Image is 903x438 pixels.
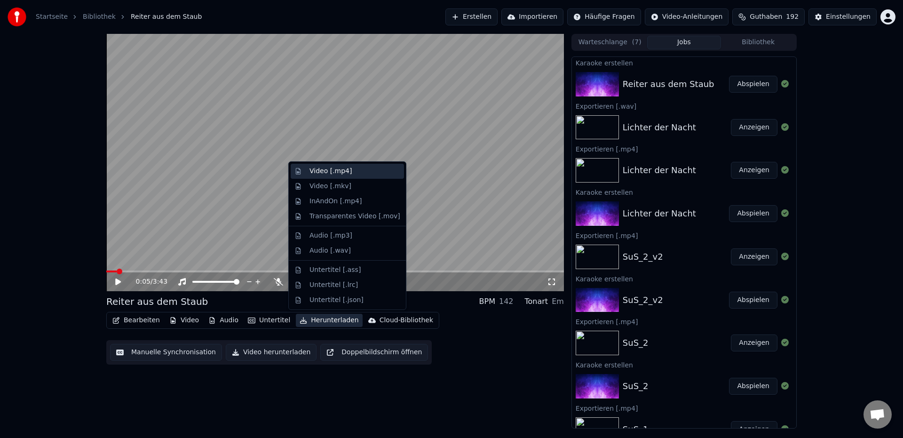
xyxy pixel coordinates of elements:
div: Chat öffnen [863,400,892,429]
div: Einstellungen [826,12,871,22]
div: Karaoke erstellen [572,359,796,370]
div: / [136,277,158,287]
div: SuS_2 [623,380,649,393]
button: Einstellungen [808,8,877,25]
a: Startseite [36,12,68,22]
div: SuS_1 [623,423,649,436]
button: Herunterladen [296,314,362,327]
button: Anzeigen [731,119,777,136]
span: Guthaben [750,12,782,22]
button: Bearbeiten [109,314,164,327]
div: Lichter der Nacht [623,207,696,220]
button: Anzeigen [731,248,777,265]
button: Video-Anleitungen [645,8,729,25]
div: Karaoke erstellen [572,273,796,284]
button: Warteschlange [573,36,647,49]
div: Reiter aus dem Staub [623,78,714,91]
div: Lichter der Nacht [623,121,696,134]
div: Karaoke erstellen [572,186,796,198]
button: Video [166,314,203,327]
div: Karaoke erstellen [572,57,796,68]
button: Guthaben192 [732,8,805,25]
span: 0:05 [136,277,150,287]
div: 142 [499,296,514,307]
button: Bibliothek [721,36,795,49]
div: InAndOn [.mp4] [309,197,362,206]
button: Audio [205,314,242,327]
div: BPM [479,296,495,307]
button: Abspielen [729,76,777,93]
div: Exportieren [.mp4] [572,230,796,241]
div: Tonart [525,296,548,307]
img: youka [8,8,26,26]
div: Em [552,296,564,307]
a: Bibliothek [83,12,116,22]
div: Exportieren [.mp4] [572,143,796,154]
button: Manuelle Synchronisation [110,344,222,361]
button: Anzeigen [731,421,777,438]
div: SuS_2_v2 [623,294,663,307]
span: 3:43 [153,277,167,287]
div: Lichter der Nacht [623,164,696,177]
button: Jobs [647,36,721,49]
button: Abspielen [729,378,777,395]
div: Audio [.mp3] [309,231,352,240]
button: Abspielen [729,292,777,309]
button: Anzeigen [731,334,777,351]
span: ( 7 ) [632,38,642,47]
div: Video [.mp4] [309,167,352,176]
div: Untertitel [.lrc] [309,280,358,290]
span: 192 [786,12,799,22]
button: Importieren [501,8,563,25]
div: Audio [.wav] [309,246,351,255]
div: Video [.mkv] [309,182,351,191]
nav: breadcrumb [36,12,202,22]
button: Doppelbildschirm öffnen [320,344,428,361]
button: Video herunterladen [226,344,317,361]
div: Reiter aus dem Staub [106,295,208,308]
div: Exportieren [.mp4] [572,402,796,414]
div: Exportieren [.mp4] [572,316,796,327]
div: Untertitel [.json] [309,295,364,305]
button: Untertitel [244,314,294,327]
div: Transparentes Video [.mov] [309,212,400,221]
button: Anzeigen [731,162,777,179]
button: Erstellen [445,8,498,25]
div: Untertitel [.ass] [309,265,361,275]
div: SuS_2 [623,336,649,350]
button: Abspielen [729,205,777,222]
button: Häufige Fragen [567,8,641,25]
div: Cloud-Bibliothek [380,316,433,325]
div: SuS_2_v2 [623,250,663,263]
span: Reiter aus dem Staub [131,12,202,22]
div: Exportieren [.wav] [572,100,796,111]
